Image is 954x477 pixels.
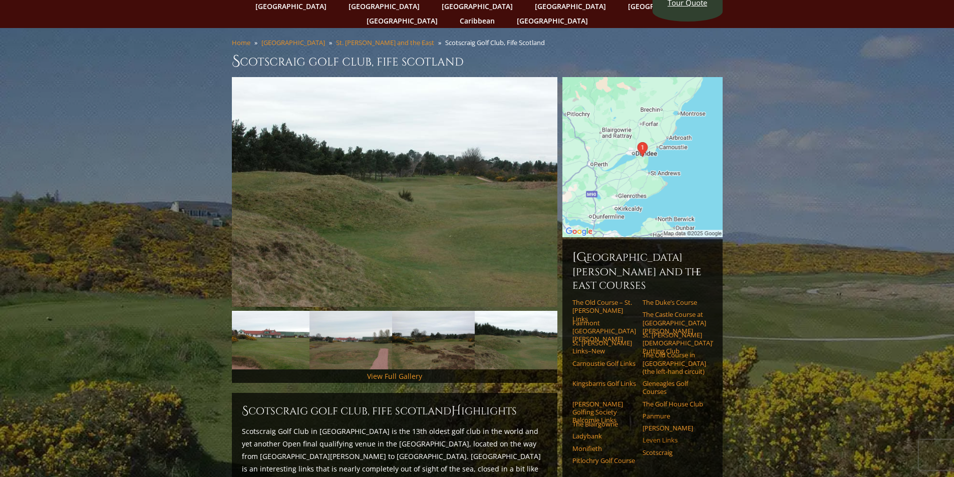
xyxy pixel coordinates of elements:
a: Home [232,38,250,47]
a: Panmure [643,412,706,420]
a: St. [PERSON_NAME] [DEMOGRAPHIC_DATA]’ Putting Club [643,331,706,355]
h6: [GEOGRAPHIC_DATA][PERSON_NAME] and the East Courses [572,249,713,292]
a: Carnoustie Golf Links [572,359,636,367]
li: Scotscraig Golf Club, Fife Scotland [445,38,549,47]
a: The Old Course in [GEOGRAPHIC_DATA] (the left-hand circuit) [643,351,706,375]
a: Pitlochry Golf Course [572,456,636,464]
a: Caribbean [455,14,500,28]
a: [PERSON_NAME] Golfing Society Balcomie Links [572,400,636,424]
a: St. [PERSON_NAME] and the East [336,38,434,47]
a: The Blairgowrie [572,420,636,428]
a: The Castle Course at [GEOGRAPHIC_DATA][PERSON_NAME] [643,310,706,335]
a: Fairmont [GEOGRAPHIC_DATA][PERSON_NAME] [572,319,636,343]
a: Scotscraig [643,448,706,456]
a: [GEOGRAPHIC_DATA] [362,14,443,28]
h1: Scotscraig Golf Club, Fife Scotland [232,51,723,71]
img: Google Map of Scotscraig Golf Club, Tayport, Fife, Scotland, United Kingdom [562,77,723,237]
a: Kingsbarns Golf Links [572,379,636,387]
a: Leven Links [643,436,706,444]
a: View Full Gallery [367,371,422,381]
a: Monifieth [572,444,636,452]
a: The Golf House Club [643,400,706,408]
a: The Old Course – St. [PERSON_NAME] Links [572,298,636,323]
a: The Duke’s Course [643,298,706,306]
a: [GEOGRAPHIC_DATA] [512,14,593,28]
a: Ladybank [572,432,636,440]
a: Gleneagles Golf Courses [643,379,706,396]
a: St. [PERSON_NAME] Links–New [572,339,636,355]
h2: Scotscraig Golf Club, Fife Scotland ighlights [242,403,547,419]
a: [PERSON_NAME] [643,424,706,432]
a: [GEOGRAPHIC_DATA] [261,38,325,47]
span: H [451,403,461,419]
